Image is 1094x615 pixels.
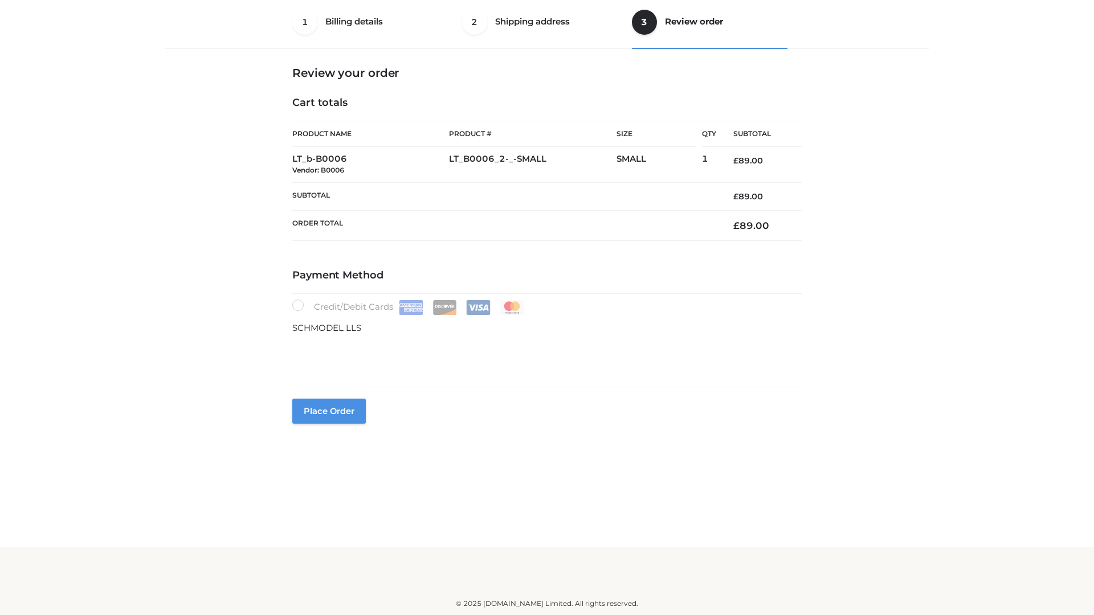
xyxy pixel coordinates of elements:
[292,97,802,109] h4: Cart totals
[733,155,738,166] span: £
[292,300,525,315] label: Credit/Debit Cards
[292,166,344,174] small: Vendor: B0006
[292,399,366,424] button: Place order
[169,598,925,609] div: © 2025 [DOMAIN_NAME] Limited. All rights reserved.
[290,333,799,374] iframe: Secure payment input frame
[733,191,738,202] span: £
[702,121,716,147] th: Qty
[702,147,716,183] td: 1
[617,147,702,183] td: SMALL
[466,300,491,315] img: Visa
[292,269,802,282] h4: Payment Method
[292,121,449,147] th: Product Name
[399,300,423,315] img: Amex
[449,121,617,147] th: Product #
[733,220,769,231] bdi: 89.00
[733,155,763,166] bdi: 89.00
[292,321,802,335] p: SCHMODEL LLS
[716,121,802,147] th: Subtotal
[292,182,716,210] th: Subtotal
[733,191,763,202] bdi: 89.00
[292,66,802,80] h3: Review your order
[617,121,696,147] th: Size
[449,147,617,183] td: LT_B0006_2-_-SMALL
[500,300,524,315] img: Mastercard
[432,300,457,315] img: Discover
[292,147,449,183] td: LT_b-B0006
[733,220,740,231] span: £
[292,211,716,241] th: Order Total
